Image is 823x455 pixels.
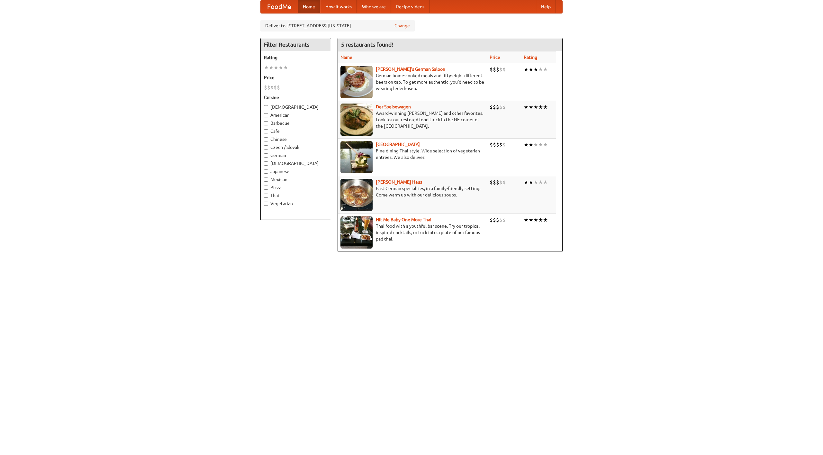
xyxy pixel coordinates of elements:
li: ★ [274,64,278,71]
li: ★ [529,179,533,186]
label: Barbecue [264,120,328,126]
li: ★ [264,64,269,71]
li: $ [493,104,496,111]
img: speisewagen.jpg [340,104,373,136]
li: ★ [533,104,538,111]
input: Chinese [264,137,268,141]
li: ★ [543,104,548,111]
a: Recipe videos [391,0,430,13]
input: Mexican [264,177,268,182]
input: German [264,153,268,158]
li: $ [499,179,502,186]
h5: Cuisine [264,94,328,101]
li: $ [490,216,493,223]
li: ★ [533,216,538,223]
h4: Filter Restaurants [261,38,331,51]
li: $ [499,141,502,148]
label: German [264,152,328,159]
label: Mexican [264,176,328,183]
li: $ [502,104,506,111]
label: American [264,112,328,118]
p: Thai food with a youthful bar scene. Try our tropical inspired cocktails, or tuck into a plate of... [340,223,484,242]
li: ★ [543,179,548,186]
li: ★ [529,104,533,111]
input: Barbecue [264,121,268,125]
li: $ [496,66,499,73]
a: Rating [524,55,537,60]
label: Japanese [264,168,328,175]
li: $ [490,104,493,111]
li: ★ [538,179,543,186]
ng-pluralize: 5 restaurants found! [341,41,393,48]
label: Thai [264,192,328,199]
li: ★ [538,141,543,148]
li: $ [490,179,493,186]
input: Japanese [264,169,268,174]
li: $ [502,179,506,186]
li: $ [277,84,280,91]
li: ★ [524,216,529,223]
input: Cafe [264,129,268,133]
li: $ [264,84,267,91]
li: ★ [529,66,533,73]
li: ★ [524,66,529,73]
li: $ [493,141,496,148]
li: $ [493,66,496,73]
input: American [264,113,268,117]
li: ★ [283,64,288,71]
h5: Rating [264,54,328,61]
li: $ [502,216,506,223]
li: $ [496,216,499,223]
li: $ [496,104,499,111]
li: $ [499,66,502,73]
a: Change [394,23,410,29]
label: Cafe [264,128,328,134]
input: Czech / Slovak [264,145,268,150]
li: ★ [529,216,533,223]
a: Help [536,0,556,13]
li: $ [267,84,270,91]
li: ★ [278,64,283,71]
li: $ [496,179,499,186]
a: Price [490,55,500,60]
li: ★ [524,179,529,186]
li: $ [493,216,496,223]
p: Award-winning [PERSON_NAME] and other favorites. Look for our restored food truck in the NE corne... [340,110,484,129]
label: Vegetarian [264,200,328,207]
a: [PERSON_NAME] Haus [376,179,422,185]
div: Deliver to: [STREET_ADDRESS][US_STATE] [260,20,415,32]
h5: Price [264,74,328,81]
b: [GEOGRAPHIC_DATA] [376,142,420,147]
input: Thai [264,194,268,198]
p: East German specialties, in a family-friendly setting. Come warm up with our delicious soups. [340,185,484,198]
li: $ [502,141,506,148]
li: ★ [529,141,533,148]
li: $ [499,104,502,111]
a: [PERSON_NAME]'s German Saloon [376,67,445,72]
li: ★ [543,216,548,223]
li: ★ [524,104,529,111]
li: $ [493,179,496,186]
label: Chinese [264,136,328,142]
img: satay.jpg [340,141,373,173]
li: $ [499,216,502,223]
li: ★ [543,66,548,73]
input: Pizza [264,186,268,190]
a: Der Speisewagen [376,104,411,109]
li: $ [502,66,506,73]
li: $ [496,141,499,148]
li: ★ [533,179,538,186]
li: ★ [533,66,538,73]
label: Czech / Slovak [264,144,328,150]
li: ★ [543,141,548,148]
a: FoodMe [261,0,298,13]
a: Who we are [357,0,391,13]
a: Name [340,55,352,60]
img: kohlhaus.jpg [340,179,373,211]
a: Home [298,0,320,13]
a: Hit Me Baby One More Thai [376,217,431,222]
